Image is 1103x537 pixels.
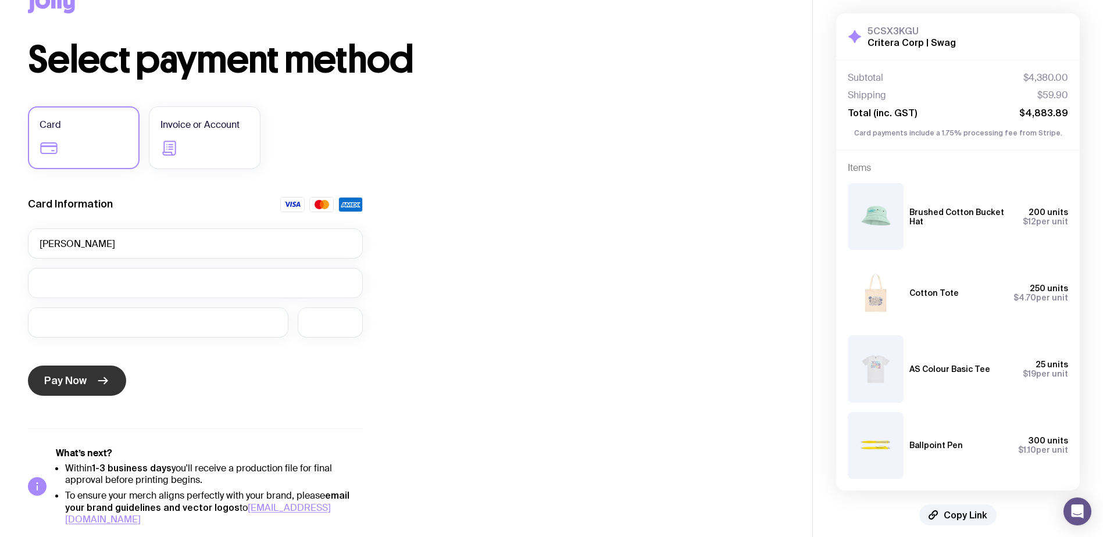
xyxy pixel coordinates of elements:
[868,37,956,48] h2: Critera Corp | Swag
[65,502,331,525] a: [EMAIL_ADDRESS][DOMAIN_NAME]
[944,509,987,521] span: Copy Link
[40,118,61,132] span: Card
[909,288,959,298] h3: Cotton Tote
[40,317,277,328] iframe: Secure expiration date input frame
[848,72,883,84] span: Subtotal
[40,277,351,288] iframe: Secure card number input frame
[28,41,784,78] h1: Select payment method
[909,364,990,374] h3: AS Colour Basic Tee
[309,317,351,328] iframe: Secure CVC input frame
[1036,360,1068,369] span: 25 units
[1018,445,1036,454] span: $1.10
[848,128,1068,138] p: Card payments include a 1.75% processing fee from Stripe.
[1063,497,1091,525] div: Open Intercom Messenger
[1023,369,1036,378] span: $19
[1013,293,1068,302] span: per unit
[1018,445,1068,454] span: per unit
[1023,217,1068,226] span: per unit
[909,207,1013,226] h3: Brushed Cotton Bucket Hat
[28,366,126,396] button: Pay Now
[868,25,956,37] h3: 5CSX3KGU
[1023,72,1068,84] span: $4,380.00
[1013,293,1036,302] span: $4.70
[65,489,363,525] li: To ensure your merch aligns perfectly with your brand, please to
[28,197,113,211] label: Card Information
[848,90,886,101] span: Shipping
[65,490,349,513] strong: email your brand guidelines and vector logos
[919,504,997,525] button: Copy Link
[160,118,240,132] span: Invoice or Account
[1037,90,1068,101] span: $59.90
[1023,217,1036,226] span: $12
[65,462,363,486] li: Within you'll receive a production file for final approval before printing begins.
[909,441,963,450] h3: Ballpoint Pen
[28,228,363,259] input: Full name
[848,162,1068,174] h4: Items
[44,374,87,388] span: Pay Now
[1019,107,1068,119] span: $4,883.89
[1023,369,1068,378] span: per unit
[92,463,172,473] strong: 1-3 business days
[848,107,917,119] span: Total (inc. GST)
[1029,436,1068,445] span: 300 units
[1029,207,1068,217] span: 200 units
[56,448,363,459] h5: What’s next?
[1030,284,1068,293] span: 250 units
